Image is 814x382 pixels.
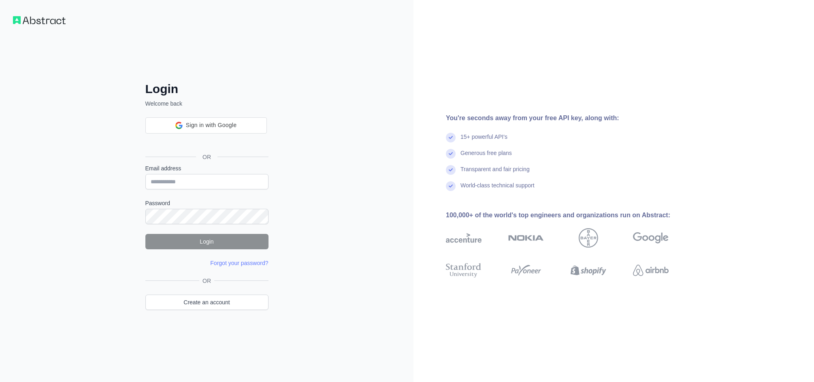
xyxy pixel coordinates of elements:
img: check mark [446,181,456,191]
img: stanford university [446,261,482,279]
span: OR [199,277,214,285]
button: Login [145,234,268,249]
img: shopify [571,261,606,279]
img: check mark [446,165,456,175]
img: payoneer [508,261,544,279]
div: 15+ powerful API's [460,133,507,149]
img: nokia [508,228,544,248]
div: Sign in with Google [145,117,267,134]
img: accenture [446,228,482,248]
div: World-class technical support [460,181,535,197]
a: Forgot your password? [210,260,268,266]
img: check mark [446,149,456,159]
img: bayer [579,228,598,248]
label: Email address [145,164,268,172]
h2: Login [145,82,268,96]
label: Password [145,199,268,207]
span: OR [196,153,217,161]
span: Sign in with Google [186,121,237,129]
img: google [633,228,669,248]
img: airbnb [633,261,669,279]
div: You're seconds away from your free API key, along with: [446,113,695,123]
div: Generous free plans [460,149,512,165]
img: check mark [446,133,456,142]
div: 100,000+ of the world's top engineers and organizations run on Abstract: [446,210,695,220]
iframe: Sign in with Google Button [141,133,271,151]
a: Create an account [145,295,268,310]
img: Workflow [13,16,66,24]
p: Welcome back [145,100,268,108]
div: Transparent and fair pricing [460,165,530,181]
